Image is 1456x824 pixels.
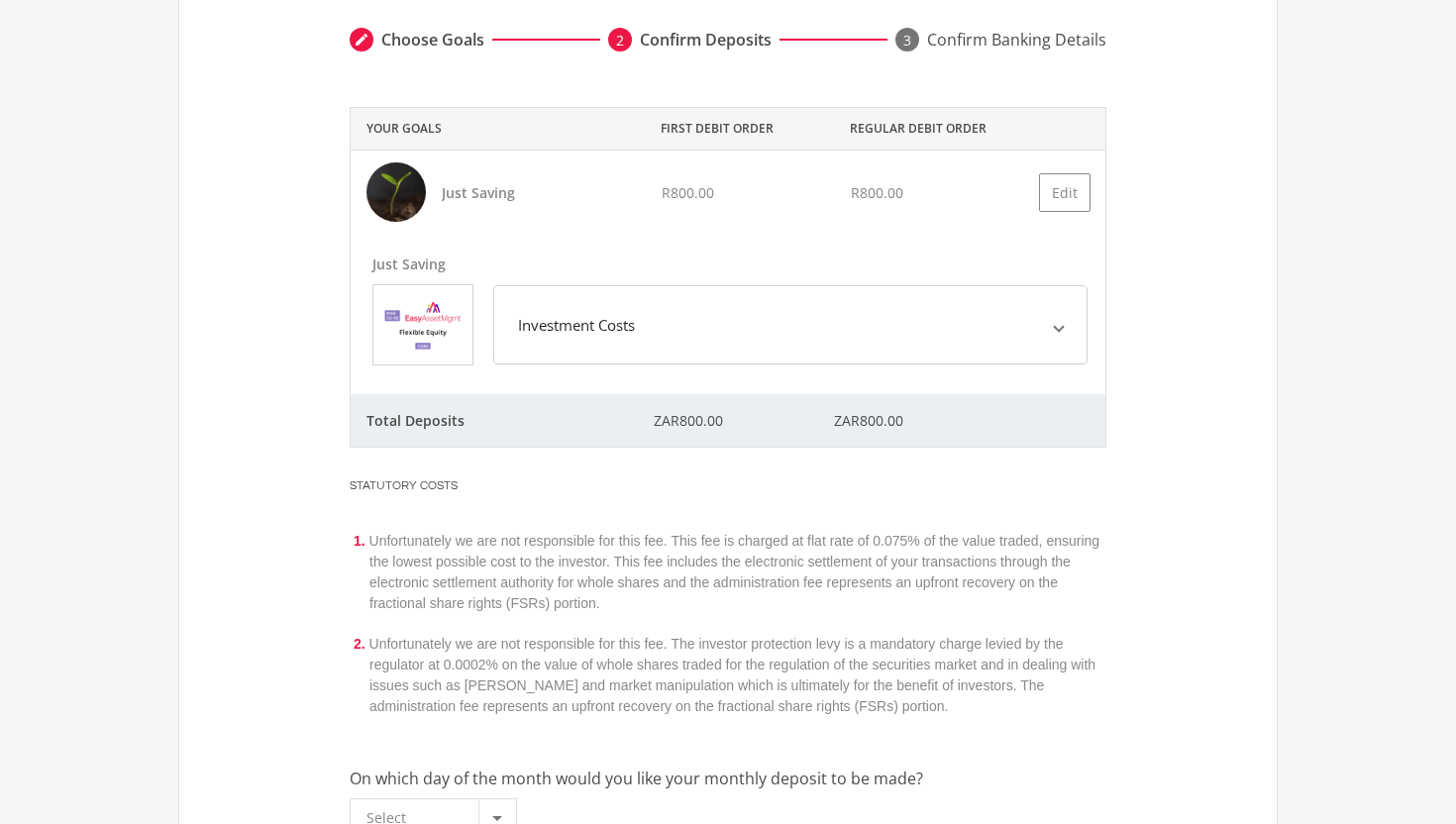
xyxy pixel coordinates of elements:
[350,767,923,790] label: On which day of the month would you like your monthly deposit to be made?
[903,31,911,50] span: 3
[835,151,1024,234] div: R800.00
[518,314,635,337] div: Investment Costs
[640,28,772,51] div: Confirm Deposits
[354,32,369,48] mat-icon: create
[369,634,1106,717] li: Unfortunately we are not responsible for this fee. The investor protection levy is a mandatory ch...
[646,151,835,234] div: R800.00
[350,479,1106,493] h6: STATUTORY COSTS
[366,410,465,431] strong: Total Deposits
[493,285,1088,364] mat-expansion-panel-header: Investment Costs
[1039,173,1091,212] button: Edit
[351,108,645,150] div: Your Goals
[442,182,630,203] div: Just Saving
[638,394,818,447] div: ZAR800.00
[927,28,1106,51] div: Confirm Banking Details
[645,108,834,150] div: First Debit Order
[818,394,1105,447] div: ZAR800.00
[369,531,1106,614] li: Unfortunately we are not responsible for this fee. This fee is charged at flat rate of 0.075% of ...
[351,244,446,274] div: Just Saving
[834,108,1023,150] div: Regular Debit Order
[616,31,624,50] span: 2
[381,28,484,51] div: Choose Goals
